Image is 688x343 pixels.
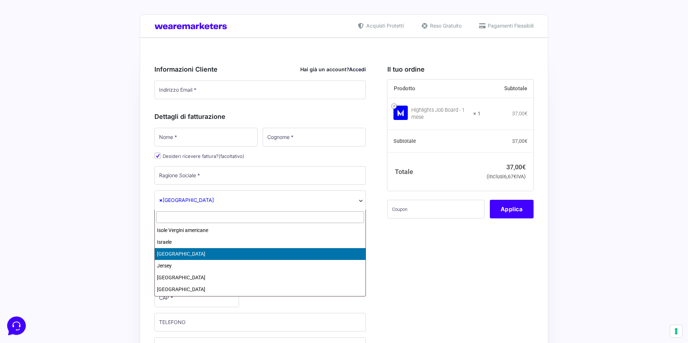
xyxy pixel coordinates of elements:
span: (facoltativo) [219,153,244,159]
button: Le tue preferenze relative al consenso per le tecnologie di tracciamento [670,325,682,337]
a: Accedi [349,66,366,72]
li: Isole Vergini americane [155,224,365,236]
span: € [522,163,526,171]
bdi: 37,00 [512,111,527,116]
button: Home [6,230,50,246]
th: Totale [387,153,481,191]
span: € [525,111,527,116]
bdi: 37,00 [512,138,527,144]
img: dark [11,40,26,54]
span: Trova una risposta [11,89,56,95]
strong: × 1 [473,110,481,117]
input: TELEFONO [154,313,366,332]
h3: Dettagli di fatturazione [154,112,366,121]
img: Highlights Job Board - 1 mese [393,106,408,120]
li: [GEOGRAPHIC_DATA] [155,284,365,295]
li: Kirghizistan [155,295,365,307]
input: Coupon [387,200,484,218]
bdi: 37,00 [506,163,526,171]
h3: Informazioni Cliente [154,64,366,74]
button: Applica [490,200,534,218]
li: Israele [155,236,365,248]
span: × [159,196,163,204]
th: Prodotto [387,79,481,98]
span: Italia [154,190,366,211]
span: Le tue conversazioni [11,29,61,34]
label: Desideri ricevere fattura? [154,153,244,159]
input: Ragione Sociale * [154,166,366,185]
div: Hai già un account? [300,66,366,73]
h2: Ciao da Marketers 👋 [6,6,120,17]
input: Desideri ricevere fattura?(facoltativo) [154,153,161,159]
span: € [525,138,527,144]
th: Subtotale [387,130,481,153]
span: Pagamenti Flessibili [486,22,534,29]
a: Apri Centro Assistenza [76,89,132,95]
span: Acquisti Protetti [364,22,404,29]
button: Inizia una conversazione [11,60,132,74]
li: Jersey [155,260,365,272]
p: Aiuto [110,240,121,246]
img: dark [23,40,37,54]
li: [GEOGRAPHIC_DATA] [155,248,365,260]
img: dark [34,40,49,54]
input: CAP * [154,289,239,307]
small: (inclusi IVA) [487,174,526,180]
p: Home [21,240,34,246]
span: € [513,174,516,180]
span: Inizia una conversazione [47,64,106,70]
h3: Il tuo ordine [387,64,534,74]
input: Cognome * [263,128,366,146]
span: Reso Gratuito [428,22,462,29]
input: Cerca un articolo... [16,104,117,111]
th: Subtotale [481,79,534,98]
input: Nome * [154,128,258,146]
div: Highlights Job Board - 1 mese [411,107,469,121]
li: [GEOGRAPHIC_DATA] [155,272,365,284]
span: 6,67 [504,174,516,180]
input: Indirizzo Email * [154,81,366,99]
p: Messaggi [62,240,81,246]
iframe: Customerly Messenger Launcher [6,315,27,337]
button: Messaggi [50,230,94,246]
button: Aiuto [94,230,138,246]
span: Italia [159,196,361,204]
